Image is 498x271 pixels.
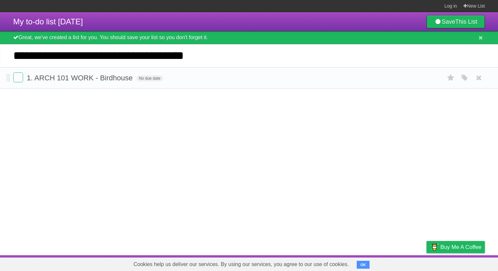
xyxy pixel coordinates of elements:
span: No due date [136,75,163,81]
button: OK [357,261,370,269]
span: My to-do list [DATE] [13,17,83,26]
a: Developers [361,257,387,269]
span: 1. ARCH 101 WORK - Birdhouse [27,74,134,82]
a: Buy me a coffee [427,241,485,253]
a: Suggest a feature [443,257,485,269]
a: Terms [396,257,410,269]
span: Cookies help us deliver our services. By using our services, you agree to our use of cookies. [127,258,355,271]
img: Buy me a coffee [430,241,439,253]
label: Done [13,72,23,82]
a: SaveThis List [427,15,485,28]
a: About [339,257,353,269]
a: Privacy [418,257,435,269]
label: Star task [445,72,457,83]
span: Buy me a coffee [440,241,482,253]
b: This List [455,18,477,25]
